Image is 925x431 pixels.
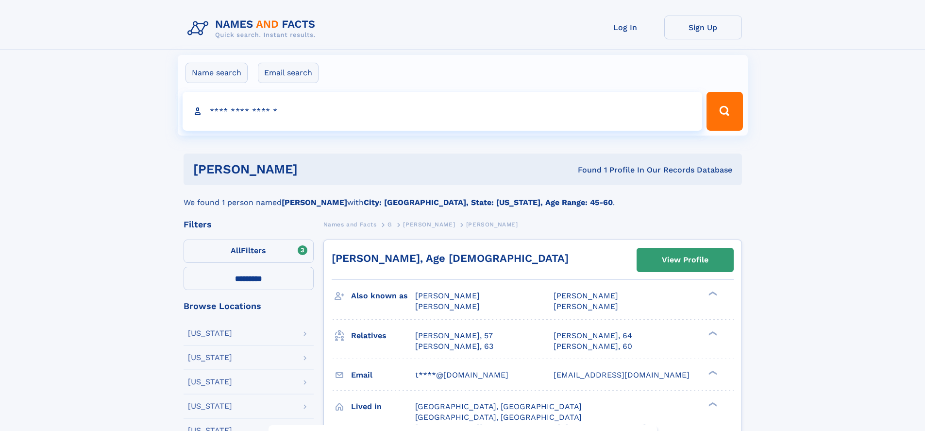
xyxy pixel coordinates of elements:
[554,302,618,311] span: [PERSON_NAME]
[554,341,632,352] a: [PERSON_NAME], 60
[231,246,241,255] span: All
[415,341,493,352] a: [PERSON_NAME], 63
[415,291,480,300] span: [PERSON_NAME]
[184,16,323,42] img: Logo Names and Facts
[706,291,718,297] div: ❯
[258,63,319,83] label: Email search
[351,288,415,304] h3: Also known as
[185,63,248,83] label: Name search
[403,221,455,228] span: [PERSON_NAME]
[184,185,742,208] div: We found 1 person named with .
[706,330,718,336] div: ❯
[415,330,493,341] a: [PERSON_NAME], 57
[706,401,718,407] div: ❯
[351,328,415,344] h3: Relatives
[637,248,733,272] a: View Profile
[662,249,708,271] div: View Profile
[332,252,569,264] a: [PERSON_NAME], Age [DEMOGRAPHIC_DATA]
[415,402,582,411] span: [GEOGRAPHIC_DATA], [GEOGRAPHIC_DATA]
[323,218,377,230] a: Names and Facts
[387,218,392,230] a: G
[183,92,703,131] input: search input
[364,198,613,207] b: City: [GEOGRAPHIC_DATA], State: [US_STATE], Age Range: 45-60
[351,398,415,415] h3: Lived in
[415,413,582,422] span: [GEOGRAPHIC_DATA], [GEOGRAPHIC_DATA]
[706,92,742,131] button: Search Button
[554,291,618,300] span: [PERSON_NAME]
[403,218,455,230] a: [PERSON_NAME]
[554,330,632,341] a: [PERSON_NAME], 64
[387,221,392,228] span: G
[188,378,232,386] div: [US_STATE]
[415,302,480,311] span: [PERSON_NAME]
[437,165,732,175] div: Found 1 Profile In Our Records Database
[188,354,232,362] div: [US_STATE]
[193,163,438,175] h1: [PERSON_NAME]
[184,302,314,310] div: Browse Locations
[466,221,518,228] span: [PERSON_NAME]
[282,198,347,207] b: [PERSON_NAME]
[188,329,232,337] div: [US_STATE]
[184,220,314,229] div: Filters
[184,240,314,263] label: Filters
[706,369,718,376] div: ❯
[188,402,232,410] div: [US_STATE]
[664,16,742,39] a: Sign Up
[587,16,664,39] a: Log In
[351,367,415,383] h3: Email
[554,370,690,379] span: [EMAIL_ADDRESS][DOMAIN_NAME]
